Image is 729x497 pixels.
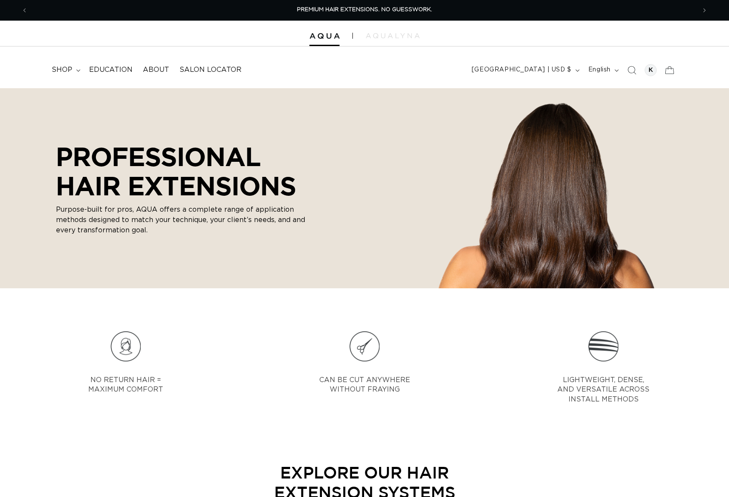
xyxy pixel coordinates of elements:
img: Icon_7.png [111,331,141,361]
span: shop [52,65,72,74]
p: CAN BE CUT ANYWHERE WITHOUT FRAYING [319,375,410,395]
a: Salon Locator [174,60,247,80]
p: Purpose-built for pros, AQUA offers a complete range of application methods designed to match you... [56,204,306,235]
span: English [588,65,611,74]
summary: Search [622,61,641,80]
a: About [138,60,174,80]
button: [GEOGRAPHIC_DATA] | USD $ [466,62,583,78]
summary: shop [46,60,84,80]
button: Next announcement [695,2,714,19]
button: Previous announcement [15,2,34,19]
img: Aqua Hair Extensions [309,33,340,39]
button: English [583,62,622,78]
span: About [143,65,169,74]
p: LIGHTWEIGHT, DENSE, AND VERSATILE ACROSS INSTALL METHODS [550,375,657,404]
span: Education [89,65,133,74]
img: Icon_9.png [588,331,618,361]
a: Education [84,60,138,80]
img: aqualyna.com [366,33,420,38]
img: Icon_8.png [349,331,380,361]
span: PREMIUM HAIR EXTENSIONS. NO GUESSWORK. [297,7,432,12]
span: [GEOGRAPHIC_DATA] | USD $ [472,65,571,74]
p: PROFESSIONAL HAIR EXTENSIONS [56,142,306,200]
p: NO RETURN HAIR = MAXIMUM COMFORT [88,375,163,395]
span: Salon Locator [179,65,241,74]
